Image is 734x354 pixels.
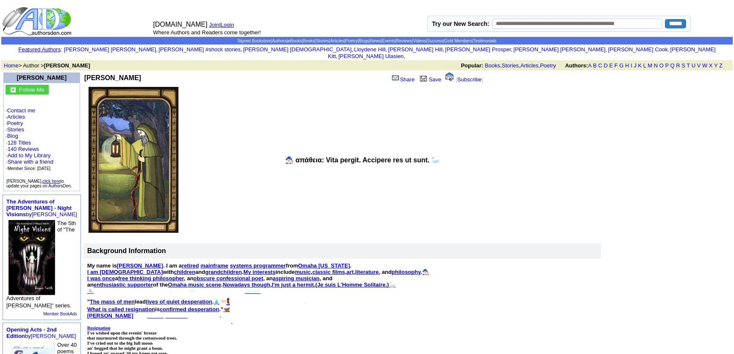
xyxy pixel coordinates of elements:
[243,46,352,53] a: [PERSON_NAME] [DEMOGRAPHIC_DATA]
[87,269,163,275] a: I am [DEMOGRAPHIC_DATA]
[230,298,304,305] span: his is what I've written about
[87,288,94,294] a: 🐁
[221,298,226,305] span: ⬅
[6,152,53,171] font: · · ·
[7,126,24,133] a: Stories
[223,282,270,288] a: Nowadays though
[338,53,403,59] a: [PERSON_NAME] Ulasien
[87,335,177,340] b: that murmured through the cottonwood trees.
[194,288,245,294] b: ESSAGES EVERYW
[118,275,184,282] a: free thinking philosopher
[19,86,44,93] font: Follow Me
[305,298,306,305] span: .
[631,62,632,69] a: I
[6,198,77,217] font: by
[654,62,658,69] a: N
[172,288,188,294] span: DDEN
[457,76,482,83] a: Subscribe
[288,39,302,43] a: eBooks
[565,62,588,69] b: Authors:
[413,39,426,43] a: Videos
[665,62,668,69] a: P
[355,269,379,275] a: literature
[625,62,629,69] a: H
[221,22,234,28] a: Login
[456,76,457,83] font: [
[153,29,261,36] font: Where Authors and Readers come together!
[230,262,286,269] a: systems programmer
[482,76,484,83] font: ]
[614,62,618,69] a: F
[205,269,242,275] a: grandchildren
[4,62,90,69] font: > Author >
[603,62,607,69] a: D
[445,46,511,53] a: [PERSON_NAME] Prosper
[87,275,333,282] span: a , an , an , and
[427,39,443,43] a: Success
[200,262,228,269] a: mainframe
[353,47,354,52] font: i
[461,62,730,69] font: , , ,
[676,62,680,69] a: R
[188,312,220,319] font: des papillons
[382,39,395,43] a: Events
[337,54,338,59] font: i
[153,21,207,28] font: [DOMAIN_NAME]
[146,298,212,305] a: lives of quiet desperation
[165,312,188,319] a: le sentier
[193,275,263,282] a: obscure confessional poet
[209,22,219,28] a: Join
[220,312,222,319] b: .
[396,39,412,43] a: Reviews
[64,46,716,59] font: , , , , , , , , , ,
[702,62,707,69] a: W
[392,269,420,275] a: philosophy
[8,220,55,295] img: 11015.JPG
[170,288,172,294] span: I
[87,275,115,282] a: I was once
[147,312,164,319] a: Suivez
[174,269,195,275] a: children
[608,46,668,53] a: [PERSON_NAME] Cook
[223,306,230,312] a: 🦋
[328,46,716,59] a: [PERSON_NAME] Kitt
[330,39,344,43] a: Articles
[87,312,133,319] a: [PERSON_NAME]
[714,62,717,69] a: Y
[317,282,387,288] a: Je suis L'Homme Solitaire.
[2,6,73,36] img: logo_ad.gif
[709,62,713,69] a: X
[461,62,484,69] b: Popular:
[659,62,664,69] a: O
[473,39,497,43] a: Testimonials
[719,62,723,69] a: Z
[634,62,637,69] a: J
[6,198,72,217] a: The Adventures of [PERSON_NAME] - Night Visions
[687,62,690,69] a: T
[7,114,25,120] a: Articles
[670,62,674,69] a: Q
[87,330,157,335] b: I've wished upon the evenin' breeze
[598,62,602,69] a: C
[6,179,72,188] font: [PERSON_NAME], to update your pages on AuthorsDen.
[4,62,19,69] a: Home
[84,74,141,81] b: [PERSON_NAME]
[18,46,62,53] font: :
[8,152,51,159] a: Add to My Library
[272,282,315,288] a: I'm just a hermit.
[87,340,153,346] b: I've cried out to the big full moon
[87,306,230,312] span: is ."
[643,62,646,69] a: L
[43,312,77,316] a: Member BookAds
[272,39,286,43] a: Authors
[42,179,60,184] a: click here
[502,62,519,69] a: Stories
[245,288,261,294] span: HERE
[391,76,415,83] a: Share
[370,39,381,43] a: News
[422,269,429,275] a: 🧙🏻‍♂️
[231,319,233,325] span: .
[593,62,597,69] a: B
[405,54,406,59] font: i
